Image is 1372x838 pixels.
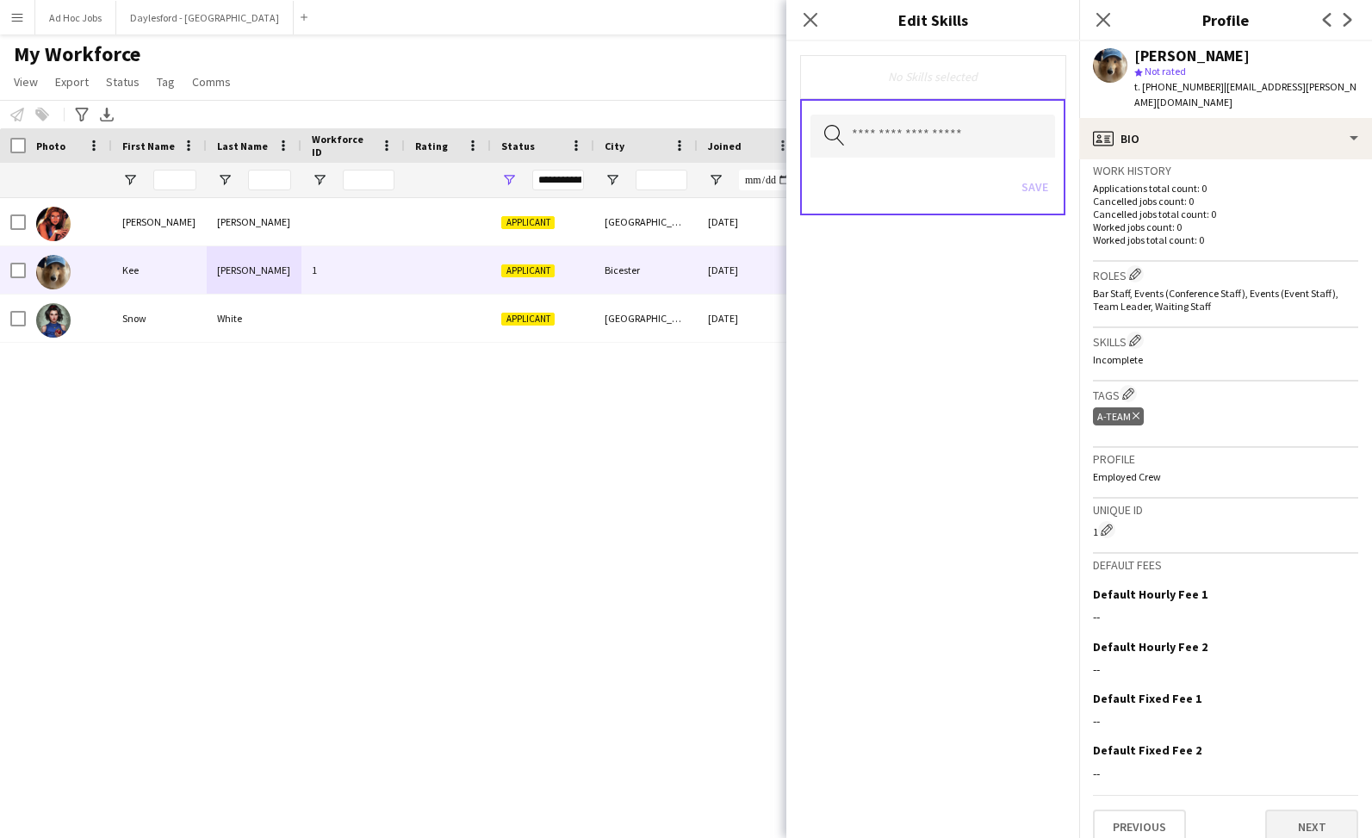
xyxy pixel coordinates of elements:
p: Worked jobs count: 0 [1093,220,1358,233]
span: Bar Staff, Events (Conference Staff), Events (Event Staff), Team Leader, Waiting Staff [1093,287,1338,313]
input: Workforce ID Filter Input [343,170,394,190]
h3: Default Fixed Fee 1 [1093,691,1201,706]
span: Applicant [501,264,555,277]
a: Status [99,71,146,93]
button: Open Filter Menu [217,172,233,188]
div: 1 [301,246,405,294]
div: [DATE] [698,198,801,245]
div: Snow [112,295,207,342]
span: My Workforce [14,41,140,67]
p: Worked jobs total count: 0 [1093,233,1358,246]
div: [DATE] [698,246,801,294]
div: [DATE] [698,295,801,342]
div: -- [1093,609,1358,624]
h3: Default fees [1093,557,1358,573]
button: Open Filter Menu [501,172,517,188]
span: t. [PHONE_NUMBER] [1134,80,1224,93]
img: Kee Wong [36,255,71,289]
span: Status [106,74,140,90]
h3: Profile [1079,9,1372,31]
div: -- [1093,766,1358,781]
div: Bio [1079,118,1372,159]
input: First Name Filter Input [153,170,196,190]
p: Cancelled jobs total count: 0 [1093,208,1358,220]
span: City [605,140,624,152]
span: Applicant [501,216,555,229]
span: Tag [157,74,175,90]
img: Barbara Gorden [36,207,71,241]
div: [GEOGRAPHIC_DATA] [594,198,698,245]
a: Tag [150,71,182,93]
h3: Work history [1093,163,1358,178]
button: Open Filter Menu [122,172,138,188]
div: A-Team [1093,407,1144,425]
span: Status [501,140,535,152]
h3: Profile [1093,451,1358,467]
span: Export [55,74,89,90]
h3: Tags [1093,385,1358,403]
span: | [EMAIL_ADDRESS][PERSON_NAME][DOMAIN_NAME] [1134,80,1356,109]
div: No Skills selected [814,69,1052,84]
div: -- [1093,661,1358,677]
h3: Default Fixed Fee 2 [1093,742,1201,758]
span: Photo [36,140,65,152]
img: Snow White [36,303,71,338]
div: Bicester [594,246,698,294]
span: Applicant [501,313,555,326]
p: Applications total count: 0 [1093,182,1358,195]
span: Not rated [1145,65,1186,78]
input: Joined Filter Input [739,170,791,190]
p: Incomplete [1093,353,1358,366]
app-action-btn: Export XLSX [96,104,117,125]
span: Rating [415,140,448,152]
span: Workforce ID [312,133,374,158]
span: Joined [708,140,742,152]
h3: Default Hourly Fee 1 [1093,587,1207,602]
div: 1 [1093,521,1358,538]
div: [PERSON_NAME] [207,246,301,294]
h3: Skills [1093,332,1358,350]
span: View [14,74,38,90]
input: City Filter Input [636,170,687,190]
h3: Edit Skills [786,9,1079,31]
h3: Default Hourly Fee 2 [1093,639,1207,655]
a: Export [48,71,96,93]
span: First Name [122,140,175,152]
a: View [7,71,45,93]
div: [GEOGRAPHIC_DATA] [594,295,698,342]
span: Last Name [217,140,268,152]
input: Last Name Filter Input [248,170,291,190]
button: Daylesford - [GEOGRAPHIC_DATA] [116,1,294,34]
a: Comms [185,71,238,93]
div: Kee [112,246,207,294]
div: [PERSON_NAME] [207,198,301,245]
button: Open Filter Menu [312,172,327,188]
div: -- [1093,713,1358,729]
p: Cancelled jobs count: 0 [1093,195,1358,208]
button: Open Filter Menu [605,172,620,188]
div: [PERSON_NAME] [1134,48,1250,64]
span: Comms [192,74,231,90]
div: White [207,295,301,342]
div: [PERSON_NAME] [112,198,207,245]
app-action-btn: Advanced filters [71,104,92,125]
h3: Unique ID [1093,502,1358,518]
h3: Roles [1093,265,1358,283]
button: Open Filter Menu [708,172,723,188]
p: Employed Crew [1093,470,1358,483]
button: Ad Hoc Jobs [35,1,116,34]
